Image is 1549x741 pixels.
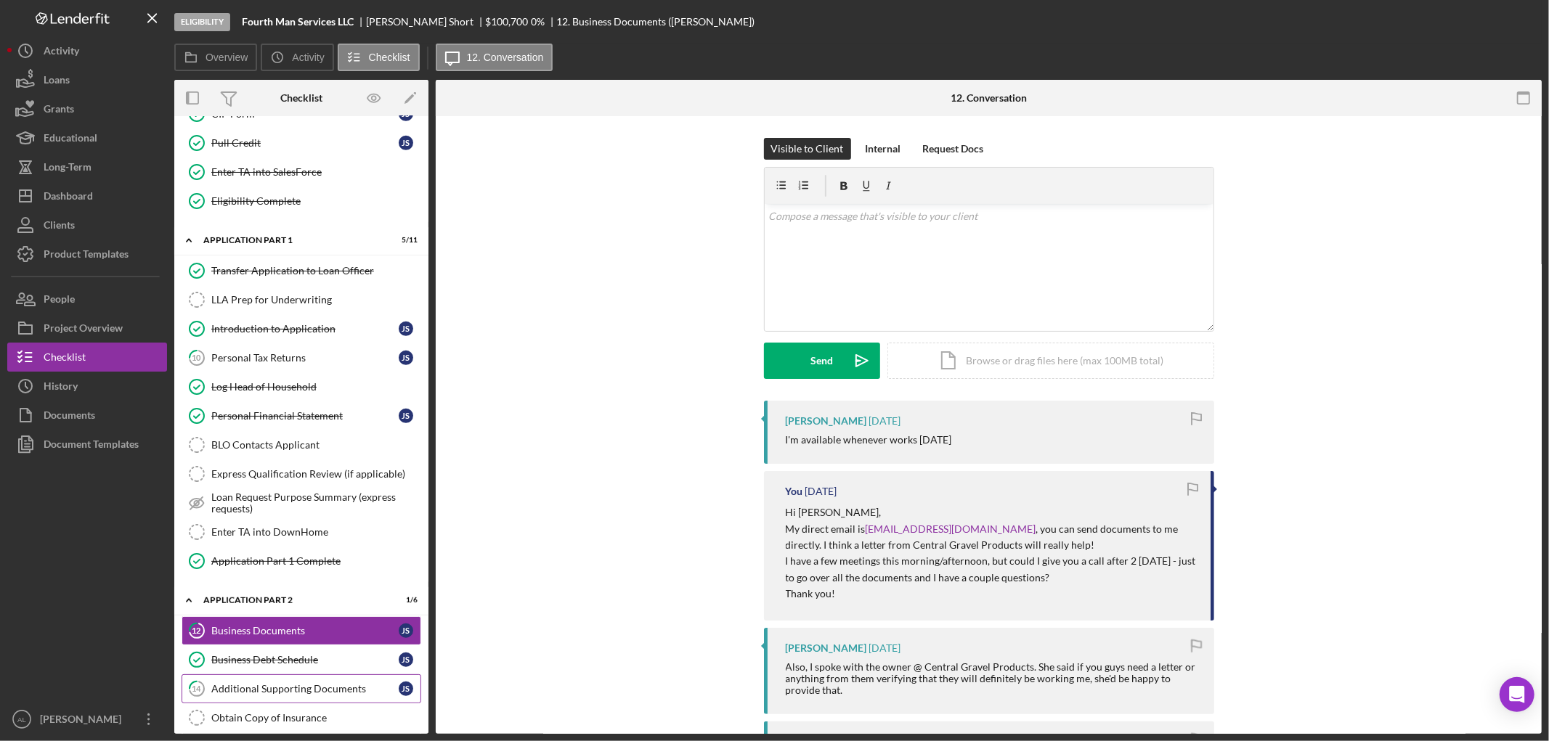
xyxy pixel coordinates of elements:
button: Clients [7,210,167,240]
button: Internal [858,138,908,160]
div: [PERSON_NAME] Short [366,16,486,28]
div: Clients [44,210,75,243]
div: Obtain Copy of Insurance [211,712,420,724]
time: 2025-09-26 23:57 [869,642,901,654]
button: Overview [174,44,257,71]
div: History [44,372,78,404]
a: People [7,284,167,314]
div: Send [810,343,833,379]
div: Visible to Client [771,138,844,160]
button: Visible to Client [764,138,851,160]
button: Educational [7,123,167,152]
div: Request Docs [923,138,984,160]
div: Application Part 1 Complete [211,555,420,567]
div: Loans [44,65,70,98]
button: Activity [7,36,167,65]
div: Eligibility Complete [211,195,420,207]
a: History [7,372,167,401]
a: Express Qualification Review (if applicable) [182,459,421,488]
div: People [44,284,75,317]
div: [PERSON_NAME] [36,705,131,737]
button: Request Docs [916,138,991,160]
div: Introduction to Application [211,323,399,335]
div: Log Head of Household [211,381,420,393]
a: Business Debt ScheduleJS [182,645,421,674]
a: Enter TA into DownHome [182,517,421,546]
div: Pull Credit [211,137,399,149]
div: 5 / 11 [391,236,418,245]
div: Document Templates [44,430,139,462]
button: Product Templates [7,240,167,269]
div: 12. Conversation [951,92,1027,104]
button: Dashboard [7,181,167,210]
div: Personal Financial Statement [211,410,399,422]
time: 2025-09-29 18:46 [869,415,901,427]
div: LLA Prep for Underwriting [211,294,420,306]
div: Internal [866,138,901,160]
a: 14Additional Supporting DocumentsJS [182,674,421,703]
div: Grants [44,94,74,127]
button: Grants [7,94,167,123]
div: Enter TA into DownHome [211,526,420,538]
div: Open Intercom Messenger [1500,677,1534,712]
button: Send [764,343,880,379]
div: I'm available whenever works [DATE] [786,434,952,446]
div: Additional Supporting Documents [211,683,399,695]
div: Transfer Application to Loan Officer [211,265,420,277]
div: Checklist [44,343,86,375]
div: You [786,486,803,497]
div: J S [399,136,413,150]
a: Log Head of Household [182,372,421,401]
a: Loan Request Purpose Summary (express requests) [182,488,421,517]
label: Activity [292,52,324,63]
a: Application Part 1 Complete [182,546,421,576]
a: Transfer Application to Loan Officer [182,256,421,285]
div: Dashboard [44,181,93,214]
button: 12. Conversation [436,44,553,71]
tspan: 10 [192,353,202,362]
tspan: 14 [192,684,202,693]
button: Checklist [7,343,167,372]
div: Also, I spoke with the owner @ Central Gravel Products. She said if you guys need a letter or any... [786,661,1200,696]
div: Application Part 1 [203,236,381,245]
div: Business Documents [211,625,399,636]
span: $100,700 [486,15,529,28]
a: 10Personal Tax ReturnsJS [182,343,421,372]
a: Enter TA into SalesForce [182,157,421,187]
div: Long-Term [44,152,92,185]
div: Application Part 2 [203,596,381,605]
a: Introduction to ApplicationJS [182,314,421,343]
div: J S [399,623,413,638]
button: Document Templates [7,430,167,459]
button: AL[PERSON_NAME] [7,705,167,734]
div: Product Templates [44,240,129,272]
a: Personal Financial StatementJS [182,401,421,430]
div: Documents [44,401,95,433]
a: Obtain Copy of Insurance [182,703,421,732]
div: J S [399,351,413,365]
button: Checklist [338,44,420,71]
a: Eligibility Complete [182,187,421,216]
button: Loans [7,65,167,94]
button: Activity [261,44,333,71]
div: Eligibility [174,13,230,31]
button: Project Overview [7,314,167,343]
div: Express Qualification Review (if applicable) [211,468,420,480]
div: Personal Tax Returns [211,352,399,364]
div: Loan Request Purpose Summary (express requests) [211,491,420,515]
div: Business Debt Schedule [211,654,399,666]
a: BLO Contacts Applicant [182,430,421,459]
div: BLO Contacts Applicant [211,439,420,451]
a: Long-Term [7,152,167,181]
div: Checklist [280,92,322,104]
tspan: 12 [192,626,201,635]
p: Hi [PERSON_NAME], [786,504,1196,520]
div: Educational [44,123,97,156]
